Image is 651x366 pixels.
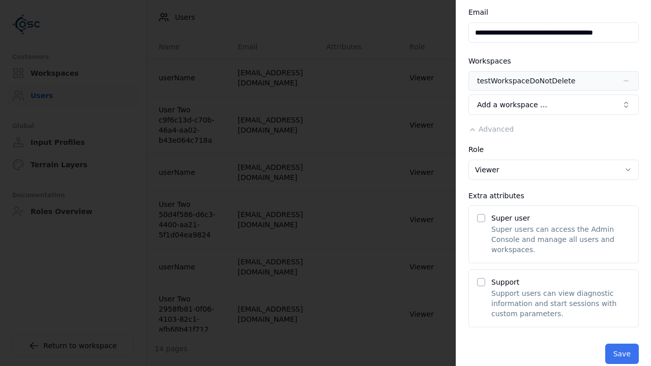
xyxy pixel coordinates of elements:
label: Email [468,8,488,16]
div: Extra attributes [468,192,639,199]
span: Add a workspace … [477,100,547,110]
button: Save [605,344,639,364]
p: Support users can view diagnostic information and start sessions with custom parameters. [491,288,630,319]
label: Super user [491,214,530,222]
label: Support [491,278,519,286]
p: Super users can access the Admin Console and manage all users and workspaces. [491,224,630,255]
span: Advanced [479,125,514,133]
div: testWorkspaceDoNotDelete [477,76,575,86]
label: Workspaces [468,57,511,65]
label: Role [468,145,484,154]
button: Advanced [468,124,514,134]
